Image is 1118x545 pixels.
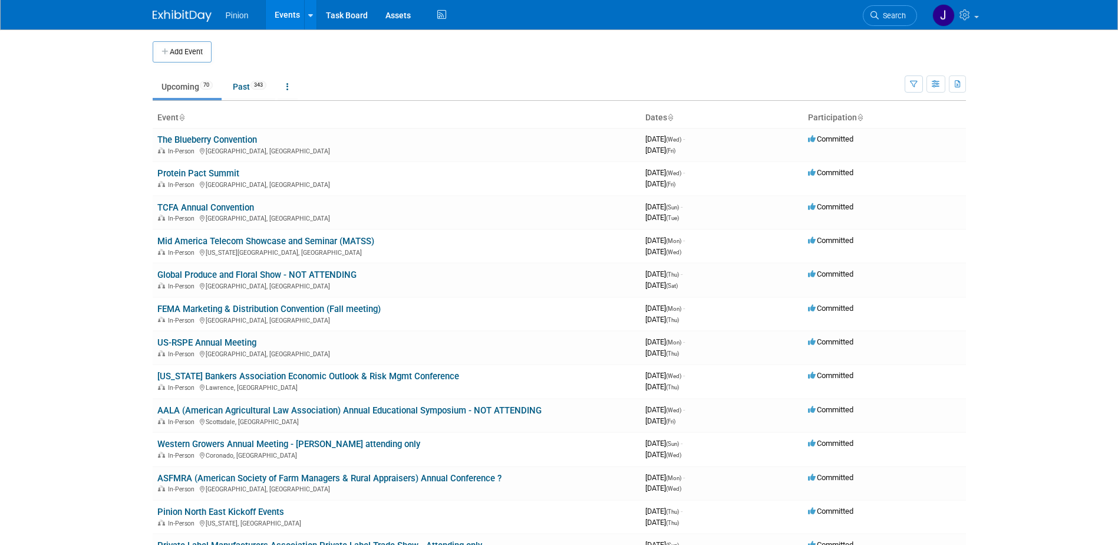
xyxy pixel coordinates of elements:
span: - [683,337,685,346]
div: [GEOGRAPHIC_DATA], [GEOGRAPHIC_DATA] [157,281,636,290]
a: Sort by Event Name [179,113,184,122]
span: - [683,168,685,177]
span: (Wed) [666,373,681,379]
span: (Thu) [666,317,679,323]
span: Committed [808,507,853,516]
th: Participation [803,108,966,128]
span: (Mon) [666,339,681,346]
img: In-Person Event [158,147,165,153]
img: Jennifer Plumisto [932,4,955,27]
span: [DATE] [645,484,681,493]
a: Western Growers Annual Meeting - [PERSON_NAME] attending only [157,439,420,449]
span: (Wed) [666,407,681,413]
span: [DATE] [645,405,685,414]
span: (Thu) [666,350,679,357]
span: [DATE] [645,315,679,324]
div: [GEOGRAPHIC_DATA], [GEOGRAPHIC_DATA] [157,315,636,324]
span: In-Person [168,249,198,257]
span: (Mon) [666,238,681,244]
span: In-Person [168,452,198,459]
span: Search [879,11,906,20]
img: In-Person Event [158,317,165,323]
span: (Sat) [666,283,678,289]
a: Mid America Telecom Showcase and Seminar (MATSS) [157,236,374,247]
span: [DATE] [645,146,675,155]
span: [DATE] [645,270,682,278]
span: [DATE] [645,382,679,391]
span: (Thu) [666,271,679,278]
span: In-Person [168,317,198,324]
span: (Fri) [666,418,675,425]
span: Committed [808,304,853,313]
span: (Thu) [666,384,679,390]
a: Past343 [224,75,275,98]
span: (Fri) [666,147,675,154]
span: - [681,507,682,516]
div: Coronado, [GEOGRAPHIC_DATA] [157,450,636,459]
span: [DATE] [645,507,682,516]
span: (Fri) [666,181,675,188]
div: [US_STATE][GEOGRAPHIC_DATA], [GEOGRAPHIC_DATA] [157,247,636,257]
span: In-Person [168,283,198,290]
span: - [681,270,682,278]
span: [DATE] [645,179,675,188]
span: [DATE] [645,213,679,222]
div: Lawrence, [GEOGRAPHIC_DATA] [157,382,636,392]
span: [DATE] [645,247,681,256]
span: [DATE] [645,371,685,380]
th: Dates [641,108,803,128]
span: Committed [808,371,853,380]
span: 70 [200,81,213,90]
a: Pinion North East Kickoff Events [157,507,284,517]
span: [DATE] [645,416,675,425]
a: AALA (American Agricultural Law Association) Annual Educational Symposium - NOT ATTENDING [157,405,542,416]
span: (Mon) [666,306,681,312]
span: - [683,371,685,380]
span: In-Person [168,485,198,493]
a: [US_STATE] Bankers Association Economic Outlook & Risk Mgmt Conference [157,371,459,382]
span: Committed [808,473,853,482]
span: Committed [808,236,853,245]
div: [GEOGRAPHIC_DATA], [GEOGRAPHIC_DATA] [157,484,636,493]
span: [DATE] [645,518,679,527]
span: Committed [808,405,853,414]
span: - [681,202,682,211]
div: [GEOGRAPHIC_DATA], [GEOGRAPHIC_DATA] [157,213,636,222]
div: [GEOGRAPHIC_DATA], [GEOGRAPHIC_DATA] [157,179,636,189]
a: Sort by Participation Type [857,113,863,122]
a: The Blueberry Convention [157,134,257,145]
div: Scottsdale, [GEOGRAPHIC_DATA] [157,416,636,426]
span: [DATE] [645,439,682,448]
div: [GEOGRAPHIC_DATA], [GEOGRAPHIC_DATA] [157,349,636,358]
img: ExhibitDay [153,10,212,22]
a: ASFMRA (American Society of Farm Managers & Rural Appraisers) Annual Conference ? [157,473,502,484]
span: [DATE] [645,134,685,143]
span: Committed [808,168,853,177]
img: In-Person Event [158,215,165,221]
div: [GEOGRAPHIC_DATA], [GEOGRAPHIC_DATA] [157,146,636,155]
span: - [683,134,685,143]
span: In-Person [168,418,198,426]
span: - [683,236,685,245]
span: [DATE] [645,281,678,290]
img: In-Person Event [158,520,165,526]
span: - [683,405,685,414]
img: In-Person Event [158,181,165,187]
div: [US_STATE], [GEOGRAPHIC_DATA] [157,518,636,527]
a: US-RSPE Annual Meeting [157,337,256,348]
span: Committed [808,337,853,346]
span: Committed [808,134,853,143]
span: - [683,473,685,482]
span: [DATE] [645,450,681,459]
span: (Wed) [666,452,681,458]
span: (Wed) [666,170,681,176]
span: (Sun) [666,204,679,211]
a: FEMA Marketing & Distribution Convention (Fall meeting) [157,304,381,314]
span: (Wed) [666,136,681,143]
img: In-Person Event [158,283,165,288]
span: In-Person [168,215,198,222]
img: In-Person Event [158,350,165,356]
span: [DATE] [645,337,685,346]
a: TCFA Annual Convention [157,202,254,213]
img: In-Person Event [158,485,165,491]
